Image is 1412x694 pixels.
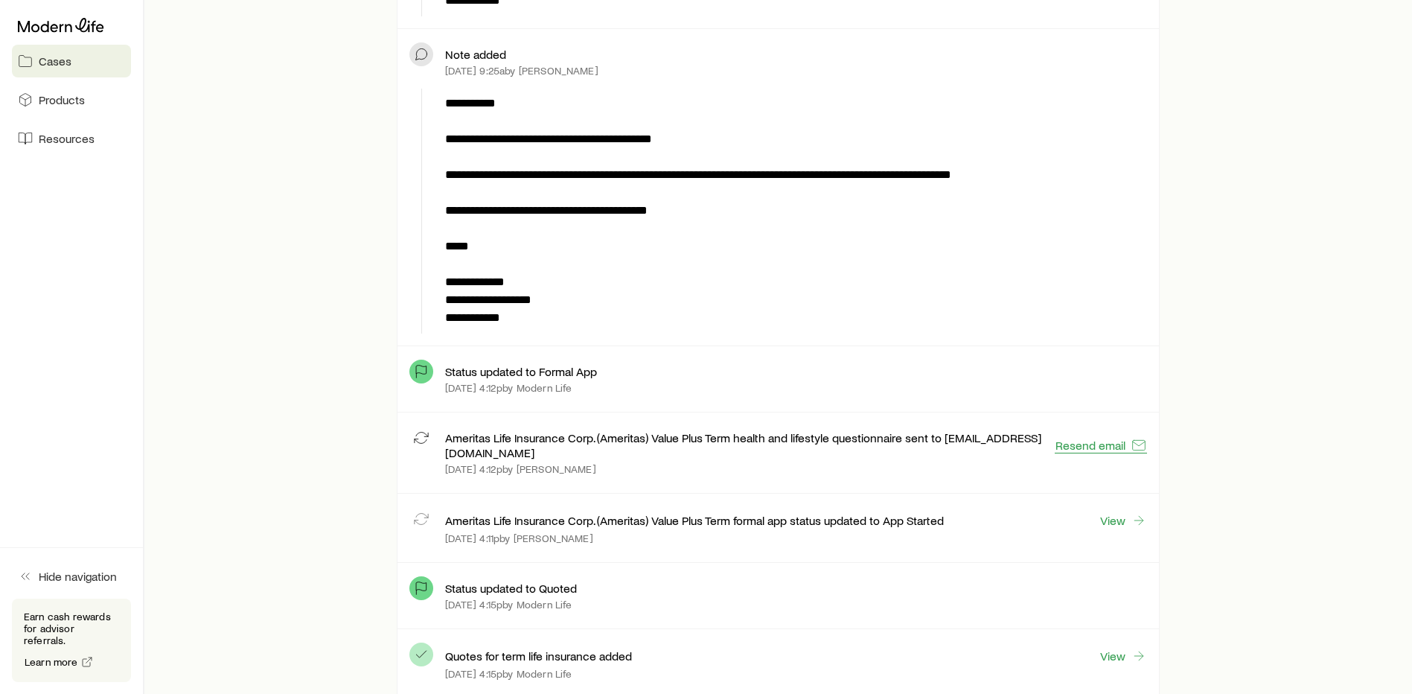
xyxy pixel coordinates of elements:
span: Hide navigation [39,569,117,584]
span: Cases [39,54,71,69]
a: Cases [12,45,131,77]
p: [DATE] 4:11p by [PERSON_NAME] [445,532,592,544]
a: View [1099,648,1147,664]
button: Resend email [1055,437,1147,453]
div: Earn cash rewards for advisor referrals.Learn more [12,599,131,682]
p: [DATE] 9:25a by [PERSON_NAME] [445,65,598,77]
p: Ameritas Life Insurance Corp. (Ameritas) Value Plus Term health and lifestyle questionnaire sent ... [445,430,1054,460]
p: [DATE] 4:12p by [PERSON_NAME] [445,463,595,475]
p: [DATE] 4:15p by Modern Life [445,668,572,680]
p: [DATE] 4:12p by Modern Life [445,382,572,394]
span: Resources [39,131,95,146]
p: Status updated to Formal App [445,364,597,379]
p: Ameritas Life Insurance Corp. (Ameritas) Value Plus Term formal app status updated to App Started [445,513,944,528]
p: Quotes for term life insurance added [445,649,632,663]
button: Hide navigation [12,560,131,593]
span: Products [39,92,85,107]
a: Products [12,83,131,116]
p: Status updated to Quoted [445,581,577,596]
p: [DATE] 4:15p by Modern Life [445,599,572,611]
a: Resources [12,122,131,155]
p: Earn cash rewards for advisor referrals. [24,611,119,646]
p: Note added [445,47,506,62]
span: Learn more [25,657,78,667]
a: View [1099,512,1147,529]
